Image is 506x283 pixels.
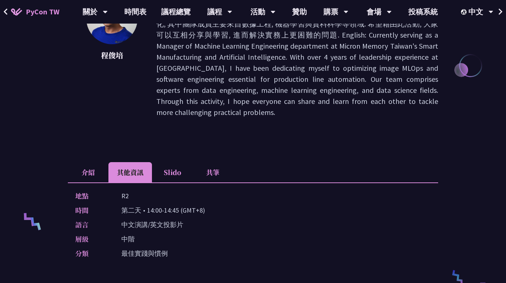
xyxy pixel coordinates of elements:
li: 共筆 [193,162,233,182]
p: 層級 [75,234,107,244]
li: 其他資訊 [108,162,152,182]
p: 第二天 • 14:00-14:45 (GMT+8) [121,205,205,216]
img: Locale Icon [461,9,468,15]
p: 中文演講/英文投影片 [121,219,183,230]
p: 分類 [75,248,107,259]
p: 程俊培 [86,50,138,61]
span: PyCon TW [26,6,59,17]
img: Home icon of PyCon TW 2025 [11,8,22,15]
p: R2 [121,191,129,201]
li: 介紹 [68,162,108,182]
p: 中階 [121,234,135,244]
p: 最佳實踐與慣例 [121,248,168,259]
li: Slido [152,162,193,182]
p: 語言 [75,219,107,230]
p: 時間 [75,205,107,216]
p: 地點 [75,191,107,201]
a: PyCon TW [4,3,67,21]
